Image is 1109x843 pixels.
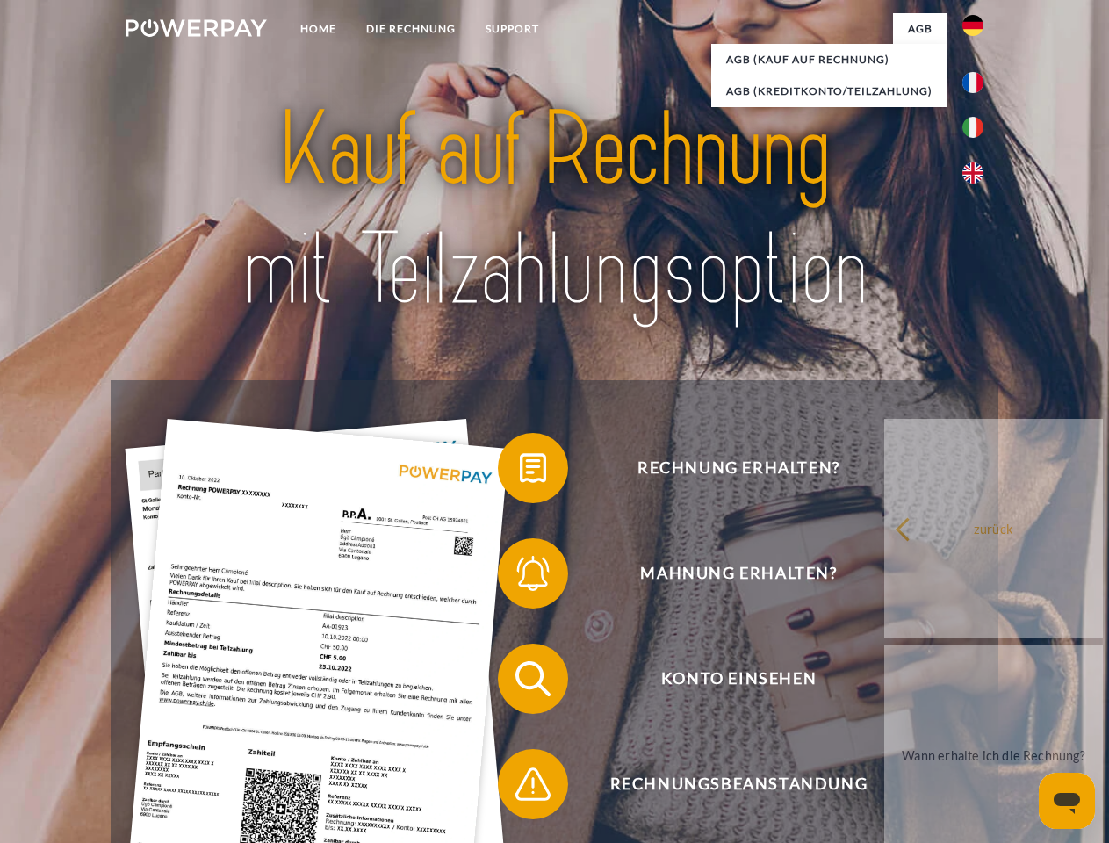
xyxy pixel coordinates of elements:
[893,13,947,45] a: agb
[126,19,267,37] img: logo-powerpay-white.svg
[523,644,954,714] span: Konto einsehen
[471,13,554,45] a: SUPPORT
[498,433,954,503] button: Rechnung erhalten?
[1039,773,1095,829] iframe: Schaltfläche zum Öffnen des Messaging-Fensters
[523,538,954,609] span: Mahnung erhalten?
[498,644,954,714] button: Konto einsehen
[895,516,1092,540] div: zurück
[511,551,555,595] img: qb_bell.svg
[351,13,471,45] a: DIE RECHNUNG
[498,538,954,609] button: Mahnung erhalten?
[962,117,983,138] img: it
[962,15,983,36] img: de
[962,162,983,184] img: en
[511,657,555,701] img: qb_search.svg
[523,749,954,819] span: Rechnungsbeanstandung
[511,762,555,806] img: qb_warning.svg
[962,72,983,93] img: fr
[711,44,947,76] a: AGB (Kauf auf Rechnung)
[711,76,947,107] a: AGB (Kreditkonto/Teilzahlung)
[523,433,954,503] span: Rechnung erhalten?
[285,13,351,45] a: Home
[498,749,954,819] button: Rechnungsbeanstandung
[511,446,555,490] img: qb_bill.svg
[168,84,941,336] img: title-powerpay_de.svg
[895,743,1092,767] div: Wann erhalte ich die Rechnung?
